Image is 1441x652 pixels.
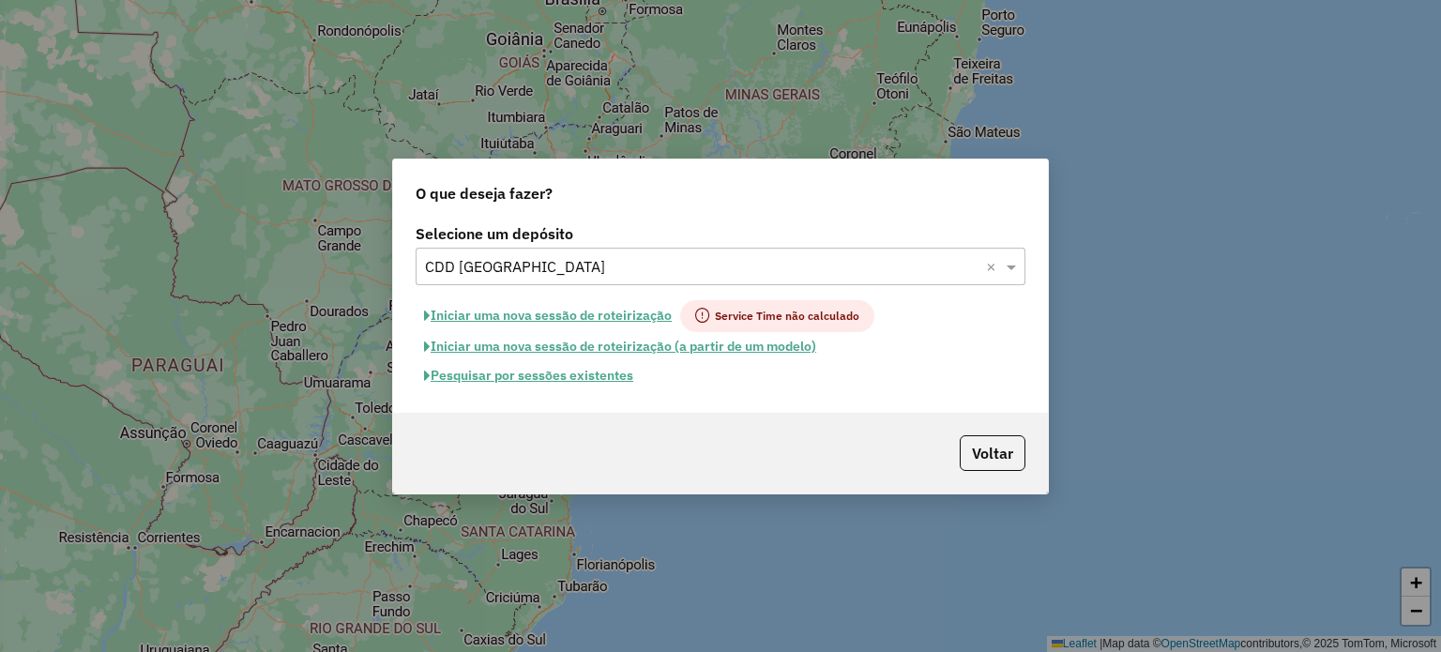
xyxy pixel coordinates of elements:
[986,255,1002,278] span: Clear all
[960,435,1025,471] button: Voltar
[416,300,680,332] button: Iniciar uma nova sessão de roteirização
[416,332,825,361] button: Iniciar uma nova sessão de roteirização (a partir de um modelo)
[416,222,1025,245] label: Selecione um depósito
[416,361,642,390] button: Pesquisar por sessões existentes
[680,300,874,332] span: Service Time não calculado
[416,182,553,205] span: O que deseja fazer?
